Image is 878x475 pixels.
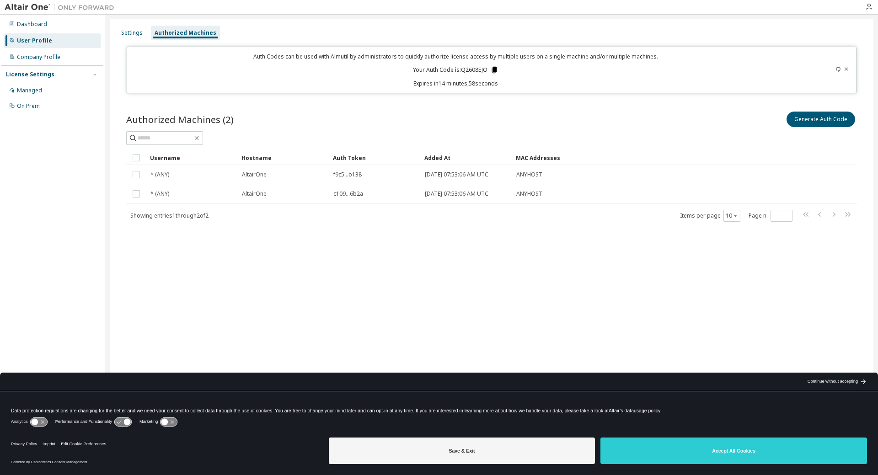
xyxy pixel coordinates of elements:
span: c109...6b2a [333,190,363,197]
span: Items per page [680,210,740,222]
div: On Prem [17,102,40,110]
span: Showing entries 1 through 2 of 2 [130,212,209,219]
span: f9c5...b138 [333,171,362,178]
span: [DATE] 07:53:06 AM UTC [425,190,488,197]
p: Auth Codes can be used with Almutil by administrators to quickly authorize license access by mult... [133,53,779,60]
button: Generate Auth Code [787,112,855,127]
div: Dashboard [17,21,47,28]
span: AltairOne [242,171,267,178]
div: Auth Token [333,150,417,165]
div: Username [150,150,234,165]
div: Company Profile [17,53,60,61]
span: * (ANY) [150,171,169,178]
span: AltairOne [242,190,267,197]
div: Added At [424,150,509,165]
div: MAC Addresses [516,150,761,165]
div: User Profile [17,37,52,44]
p: Your Auth Code is: Q2608EJO [413,66,498,74]
div: License Settings [6,71,54,78]
div: Settings [121,29,143,37]
button: 10 [726,212,738,219]
p: Expires in 14 minutes, 58 seconds [133,80,779,87]
div: Hostname [241,150,326,165]
div: Authorized Machines [155,29,216,37]
span: ANYHOST [516,171,542,178]
span: Page n. [749,210,792,222]
span: ANYHOST [516,190,542,197]
span: [DATE] 07:53:06 AM UTC [425,171,488,178]
span: Authorized Machines (2) [126,113,234,126]
div: Managed [17,87,42,94]
img: Altair One [5,3,119,12]
span: * (ANY) [150,190,169,197]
